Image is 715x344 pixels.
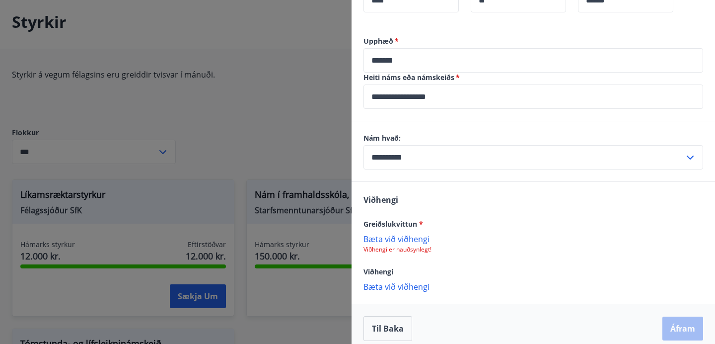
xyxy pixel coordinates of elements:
[363,267,393,276] span: Viðhengi
[363,219,423,229] span: Greiðslukvittun
[363,194,398,205] span: Viðhengi
[363,316,412,341] button: Til baka
[363,281,703,291] p: Bæta við viðhengi
[363,85,703,109] div: Heiti náms eða námskeiðs
[363,246,703,254] p: Viðhengi er nauðsynlegt!
[363,133,703,143] label: Nám hvað:
[363,36,703,46] label: Upphæð
[363,48,703,73] div: Upphæð
[363,234,703,244] p: Bæta við viðhengi
[363,73,703,83] label: Heiti náms eða námskeiðs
